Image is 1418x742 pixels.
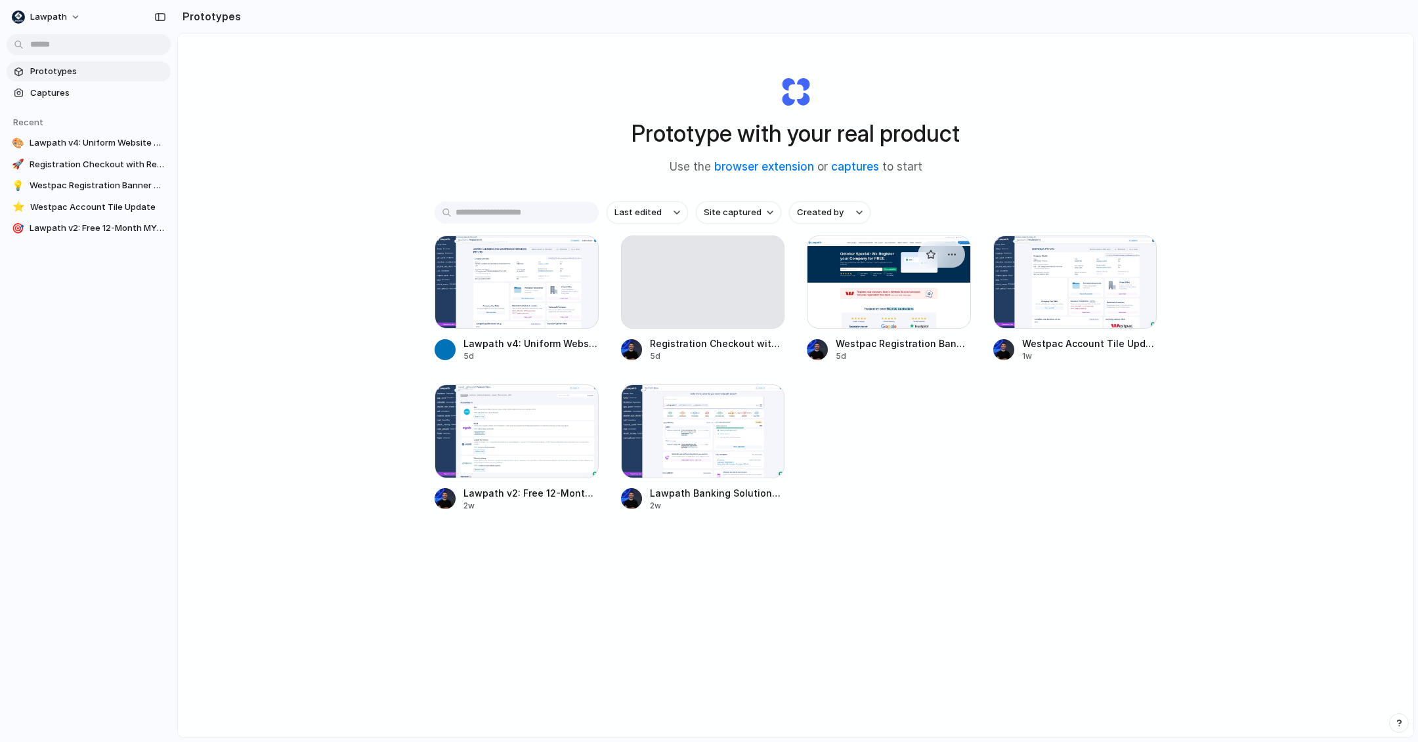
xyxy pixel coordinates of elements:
div: 💡 [12,179,24,192]
span: Recent [13,117,43,127]
span: Registration Checkout with Refund Banner [30,158,165,171]
span: Prototypes [30,65,165,78]
div: 5d [836,350,971,362]
span: Lawpath Banking Solutions with Credit Card CTA [650,486,785,500]
span: Lawpath [30,10,67,24]
a: 💡Westpac Registration Banner Update [7,176,171,196]
div: ⭐ [12,201,25,214]
a: Lawpath v4: Uniform Website Setup IllustrationLawpath v4: Uniform Website Setup Illustration5d [435,236,599,362]
div: 2w [650,500,785,512]
a: Westpac Registration Banner UpdateWestpac Registration Banner Update5d [807,236,971,362]
a: Lawpath v2: Free 12-Month MYOB OfferLawpath v2: Free 12-Month MYOB Offer2w [435,384,599,511]
div: 🎯 [12,222,24,235]
div: 5d [650,350,785,362]
a: Lawpath Banking Solutions with Credit Card CTALawpath Banking Solutions with Credit Card CTA2w [621,384,785,511]
h1: Prototype with your real product [632,116,960,151]
span: Created by [797,206,844,219]
span: Site captured [704,206,762,219]
a: Prototypes [7,62,171,81]
div: 🎨 [12,136,24,150]
a: Captures [7,83,171,103]
a: captures [831,160,879,173]
span: Lawpath v2: Free 12-Month MYOB Offer [463,486,599,500]
button: Last edited [607,201,688,224]
span: Use the or to start [670,159,922,176]
div: 🚀 [12,158,24,171]
a: Westpac Account Tile UpdateWestpac Account Tile Update1w [993,236,1157,362]
button: Site captured [696,201,781,224]
span: Westpac Registration Banner Update [836,337,971,350]
a: 🚀Registration Checkout with Refund Banner [7,155,171,175]
span: Lawpath v4: Uniform Website Setup Illustration [463,337,599,350]
span: Captures [30,87,165,100]
a: 🎨Lawpath v4: Uniform Website Setup Illustration [7,133,171,153]
a: ⭐Westpac Account Tile Update [7,197,171,217]
span: Westpac Account Tile Update [1022,337,1157,350]
span: Lawpath v2: Free 12-Month MYOB Offer [30,222,165,235]
a: browser extension [714,160,814,173]
span: Registration Checkout with Refund Banner [650,337,785,350]
a: Registration Checkout with Refund Banner5d [621,236,785,362]
button: Lawpath [7,7,87,28]
h2: Prototypes [177,9,241,24]
div: 1w [1022,350,1157,362]
a: 🎯Lawpath v2: Free 12-Month MYOB Offer [7,218,171,238]
div: 2w [463,500,599,512]
span: Westpac Registration Banner Update [30,179,165,192]
span: Last edited [614,206,662,219]
span: Westpac Account Tile Update [30,201,165,214]
div: 5d [463,350,599,362]
button: Created by [789,201,870,224]
span: Lawpath v4: Uniform Website Setup Illustration [30,136,165,150]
